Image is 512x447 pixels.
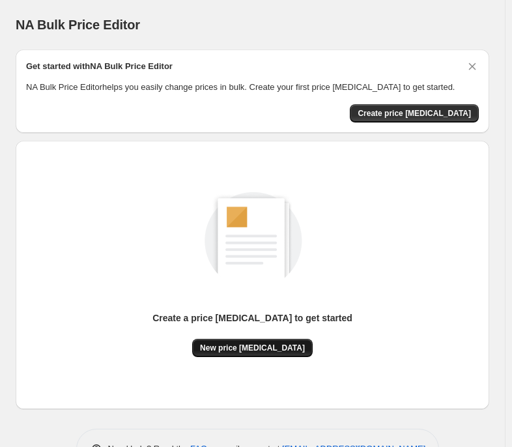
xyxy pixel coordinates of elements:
[350,104,479,123] button: Create price change job
[192,339,313,357] button: New price [MEDICAL_DATA]
[26,81,479,94] p: NA Bulk Price Editor helps you easily change prices in bulk. Create your first price [MEDICAL_DAT...
[26,60,173,73] h2: Get started with NA Bulk Price Editor
[466,60,479,73] button: Dismiss card
[16,18,140,32] span: NA Bulk Price Editor
[358,108,471,119] span: Create price [MEDICAL_DATA]
[200,343,305,353] span: New price [MEDICAL_DATA]
[152,311,352,324] p: Create a price [MEDICAL_DATA] to get started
